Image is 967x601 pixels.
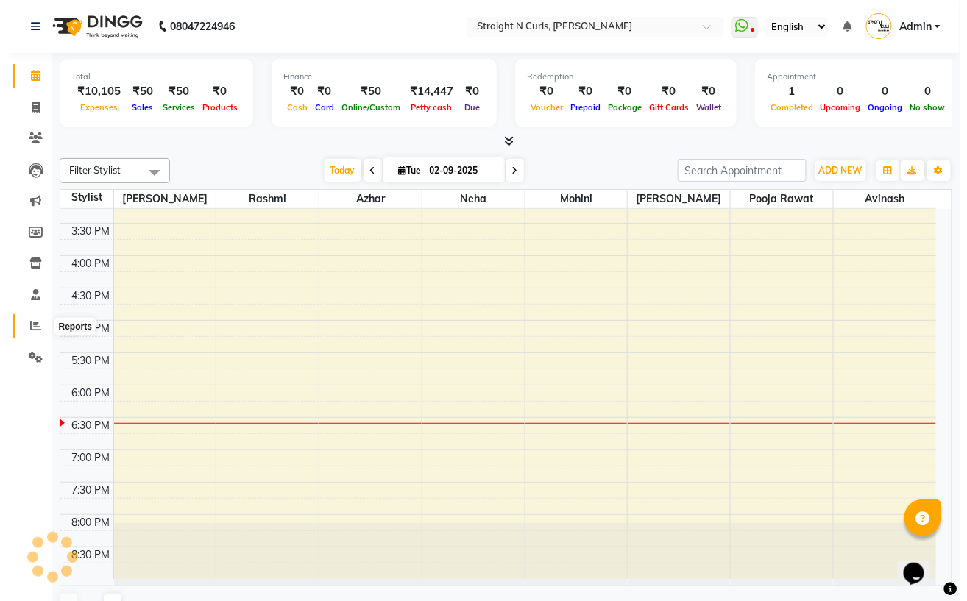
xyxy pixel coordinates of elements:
[396,83,451,100] div: ₹14,447
[61,515,105,530] div: 8:00 PM
[162,6,227,47] b: 08047224946
[121,102,149,113] span: Sales
[61,288,105,304] div: 4:30 PM
[596,83,637,100] div: ₹0
[38,6,138,47] img: logo
[275,71,477,83] div: Finance
[330,83,396,100] div: ₹50
[857,102,899,113] span: Ongoing
[68,102,113,113] span: Expenses
[118,83,151,100] div: ₹50
[417,160,491,182] input: 2025-09-02
[61,385,105,401] div: 6:00 PM
[670,159,798,182] input: Search Appointment
[61,483,105,498] div: 7:30 PM
[891,19,924,35] span: Admin
[151,83,191,100] div: ₹50
[52,190,105,205] div: Stylist
[387,165,417,176] span: Tue
[809,102,857,113] span: Upcoming
[637,83,684,100] div: ₹0
[858,13,884,39] img: Admin
[61,353,105,369] div: 5:30 PM
[400,102,448,113] span: Petty cash
[857,83,899,100] div: 0
[330,102,396,113] span: Online/Custom
[759,102,809,113] span: Completed
[63,71,233,83] div: Total
[303,102,330,113] span: Card
[61,164,113,176] span: Filter Stylist
[414,190,517,208] span: Neha
[826,190,928,208] span: Avinash
[61,256,105,271] div: 4:00 PM
[191,102,233,113] span: Products
[809,83,857,100] div: 0
[303,83,330,100] div: ₹0
[311,190,414,208] span: Azhar
[106,190,208,208] span: [PERSON_NAME]
[811,165,854,176] span: ADD NEW
[61,547,105,563] div: 8:30 PM
[61,450,105,466] div: 7:00 PM
[899,83,941,100] div: 0
[275,83,303,100] div: ₹0
[275,102,303,113] span: Cash
[559,102,596,113] span: Prepaid
[890,542,937,586] iframe: chat widget
[316,159,353,182] span: Today
[759,71,941,83] div: Appointment
[47,318,88,335] div: Reports
[63,83,118,100] div: ₹10,105
[151,102,191,113] span: Services
[620,190,722,208] span: [PERSON_NAME]
[519,102,559,113] span: Voucher
[899,102,941,113] span: No show
[519,83,559,100] div: ₹0
[596,102,637,113] span: Package
[451,83,477,100] div: ₹0
[759,83,809,100] div: 1
[453,102,475,113] span: Due
[684,102,717,113] span: Wallet
[807,160,858,181] button: ADD NEW
[61,224,105,239] div: 3:30 PM
[208,190,311,208] span: Rashmi
[684,83,717,100] div: ₹0
[61,418,105,433] div: 6:30 PM
[723,190,825,208] span: pooja rawat
[559,83,596,100] div: ₹0
[191,83,233,100] div: ₹0
[519,71,717,83] div: Redemption
[637,102,684,113] span: Gift Cards
[517,190,620,208] span: Mohini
